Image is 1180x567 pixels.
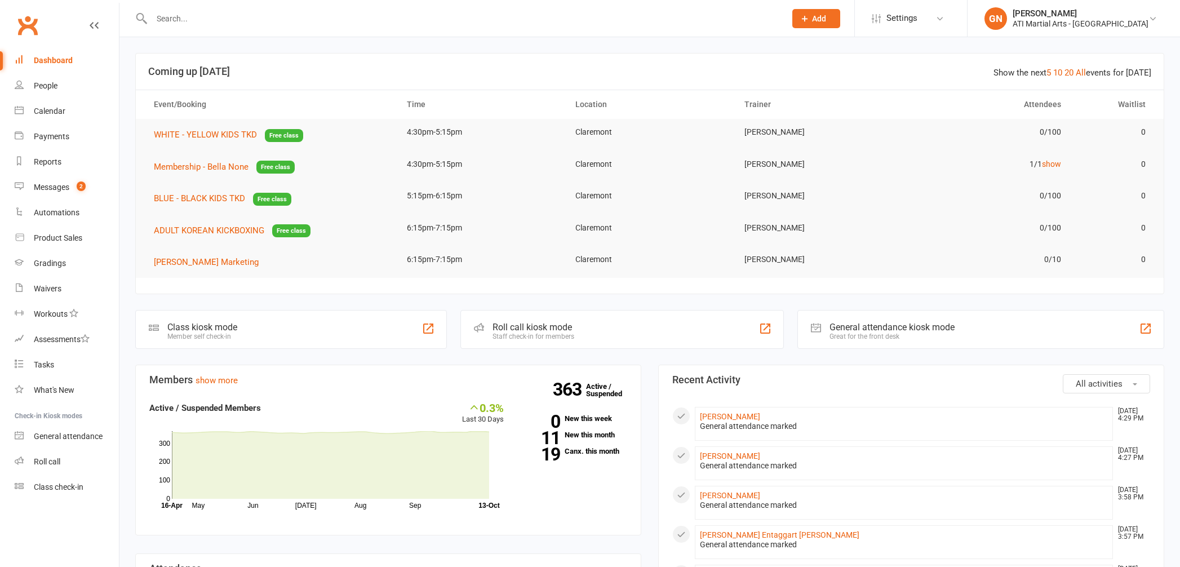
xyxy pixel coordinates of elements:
[397,151,565,178] td: 4:30pm-5:15pm
[154,130,257,140] span: WHITE - YELLOW KIDS TKD
[1042,160,1061,169] a: show
[1071,246,1156,273] td: 0
[553,381,586,398] strong: 363
[256,161,295,174] span: Free class
[34,132,69,141] div: Payments
[565,183,734,209] td: Claremont
[154,162,249,172] span: Membership - Bella None
[149,374,627,386] h3: Members
[34,386,74,395] div: What's New
[1112,407,1150,422] time: [DATE] 4:29 PM
[700,500,1108,510] div: General attendance marked
[265,129,303,142] span: Free class
[15,276,119,302] a: Waivers
[586,374,636,406] a: 363Active / Suspended
[15,378,119,403] a: What's New
[1112,486,1150,501] time: [DATE] 3:58 PM
[1046,68,1051,78] a: 5
[15,99,119,124] a: Calendar
[993,66,1151,79] div: Show the next events for [DATE]
[903,183,1071,209] td: 0/100
[1112,526,1150,541] time: [DATE] 3:57 PM
[34,360,54,369] div: Tasks
[1071,90,1156,119] th: Waitlist
[886,6,917,31] span: Settings
[1013,8,1148,19] div: [PERSON_NAME]
[77,181,86,191] span: 2
[700,530,859,539] a: [PERSON_NAME] Entaggart [PERSON_NAME]
[15,149,119,175] a: Reports
[1013,19,1148,29] div: ATI Martial Arts - [GEOGRAPHIC_DATA]
[565,246,734,273] td: Claremont
[15,48,119,73] a: Dashboard
[34,107,65,116] div: Calendar
[154,257,259,267] span: [PERSON_NAME] Marketing
[521,431,628,438] a: 11New this month
[984,7,1007,30] div: GN
[1053,68,1062,78] a: 10
[34,157,61,166] div: Reports
[34,81,57,90] div: People
[34,284,61,293] div: Waivers
[462,401,504,426] div: Last 30 Days
[196,375,238,386] a: show more
[700,540,1108,550] div: General attendance marked
[148,66,1151,77] h3: Coming up [DATE]
[493,322,574,333] div: Roll call kiosk mode
[144,90,397,119] th: Event/Booking
[521,446,560,463] strong: 19
[154,128,303,142] button: WHITE - YELLOW KIDS TKDFree class
[462,401,504,414] div: 0.3%
[149,403,261,413] strong: Active / Suspended Members
[1071,183,1156,209] td: 0
[672,374,1150,386] h3: Recent Activity
[34,432,103,441] div: General attendance
[15,175,119,200] a: Messages 2
[154,224,310,238] button: ADULT KOREAN KICKBOXINGFree class
[34,259,66,268] div: Gradings
[15,302,119,327] a: Workouts
[521,448,628,455] a: 19Canx. this month
[253,193,291,206] span: Free class
[154,160,295,174] button: Membership - Bella NoneFree class
[565,215,734,241] td: Claremont
[34,233,82,242] div: Product Sales
[1071,215,1156,241] td: 0
[521,429,560,446] strong: 11
[14,11,42,39] a: Clubworx
[15,73,119,99] a: People
[15,327,119,352] a: Assessments
[34,208,79,217] div: Automations
[397,246,565,273] td: 6:15pm-7:15pm
[1112,447,1150,462] time: [DATE] 4:27 PM
[734,183,903,209] td: [PERSON_NAME]
[154,255,267,269] button: [PERSON_NAME] Marketing
[734,246,903,273] td: [PERSON_NAME]
[15,424,119,449] a: General attendance kiosk mode
[903,90,1071,119] th: Attendees
[565,119,734,145] td: Claremont
[154,193,245,203] span: BLUE - BLACK KIDS TKD
[565,90,734,119] th: Location
[829,333,955,340] div: Great for the front desk
[521,415,628,422] a: 0New this week
[167,322,237,333] div: Class kiosk mode
[15,352,119,378] a: Tasks
[34,482,83,491] div: Class check-in
[154,192,291,206] button: BLUE - BLACK KIDS TKDFree class
[903,215,1071,241] td: 0/100
[15,124,119,149] a: Payments
[397,119,565,145] td: 4:30pm-5:15pm
[154,225,264,236] span: ADULT KOREAN KICKBOXING
[397,215,565,241] td: 6:15pm-7:15pm
[521,413,560,430] strong: 0
[15,200,119,225] a: Automations
[792,9,840,28] button: Add
[148,11,778,26] input: Search...
[15,225,119,251] a: Product Sales
[493,333,574,340] div: Staff check-in for members
[1071,119,1156,145] td: 0
[903,151,1071,178] td: 1/1
[397,90,565,119] th: Time
[700,422,1108,431] div: General attendance marked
